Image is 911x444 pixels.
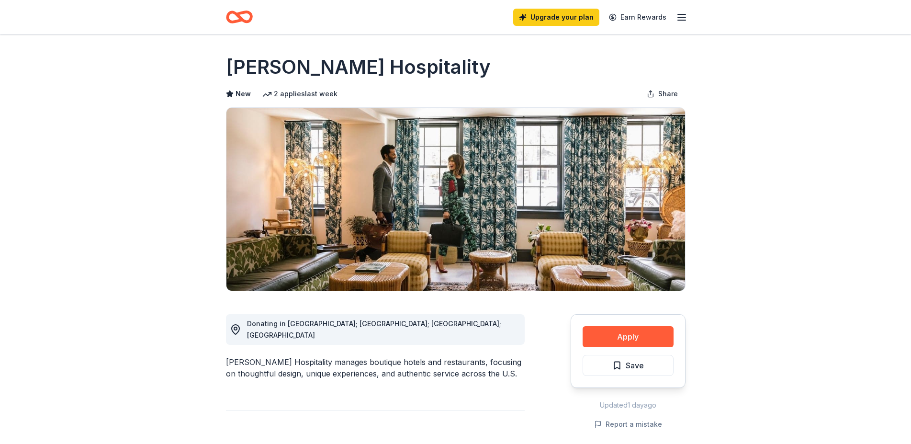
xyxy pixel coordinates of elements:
[583,326,674,347] button: Apply
[247,319,501,339] span: Donating in [GEOGRAPHIC_DATA]; [GEOGRAPHIC_DATA]; [GEOGRAPHIC_DATA]; [GEOGRAPHIC_DATA]
[658,88,678,100] span: Share
[262,88,337,100] div: 2 applies last week
[583,355,674,376] button: Save
[594,419,662,430] button: Report a mistake
[571,399,686,411] div: Updated 1 day ago
[639,84,686,103] button: Share
[603,9,672,26] a: Earn Rewards
[226,108,685,291] img: Image for Oliver Hospitality
[226,6,253,28] a: Home
[236,88,251,100] span: New
[226,356,525,379] div: [PERSON_NAME] Hospitality manages boutique hotels and restaurants, focusing on thoughtful design,...
[513,9,599,26] a: Upgrade your plan
[226,54,491,80] h1: [PERSON_NAME] Hospitality
[626,359,644,372] span: Save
